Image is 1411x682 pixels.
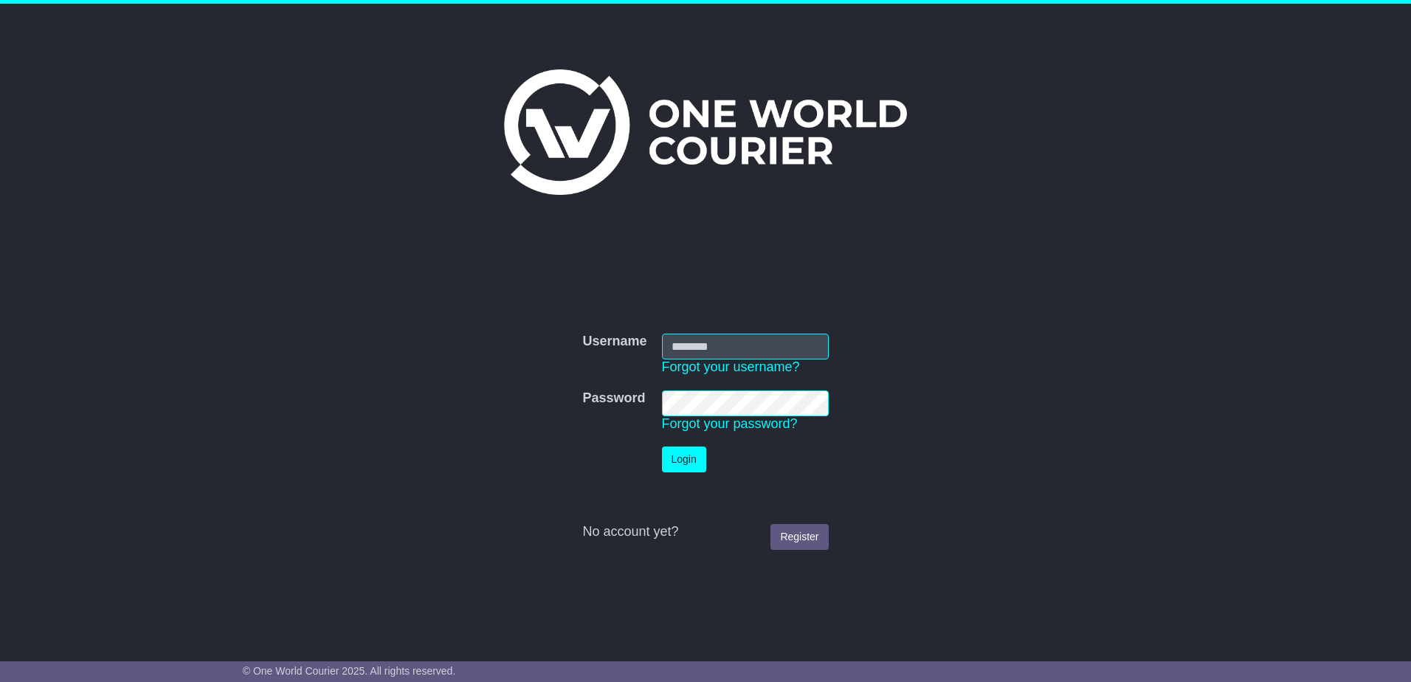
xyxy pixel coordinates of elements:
div: No account yet? [582,524,828,540]
a: Forgot your username? [662,359,800,374]
img: One World [504,69,907,195]
label: Password [582,390,645,407]
label: Username [582,334,646,350]
button: Login [662,447,706,472]
a: Register [770,524,828,550]
span: © One World Courier 2025. All rights reserved. [243,665,456,677]
a: Forgot your password? [662,416,798,431]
